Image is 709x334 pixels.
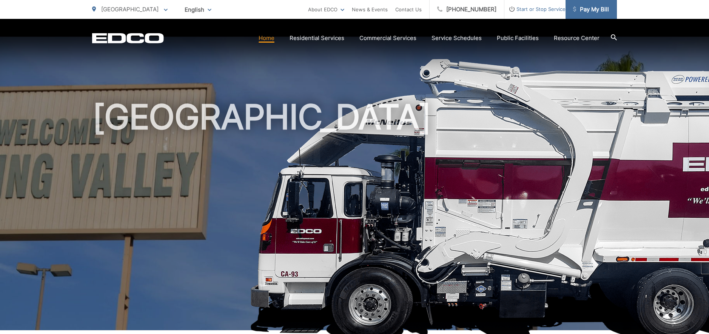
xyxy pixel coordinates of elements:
[554,34,600,43] a: Resource Center
[359,34,416,43] a: Commercial Services
[259,34,274,43] a: Home
[92,33,164,43] a: EDCD logo. Return to the homepage.
[101,6,159,13] span: [GEOGRAPHIC_DATA]
[573,5,609,14] span: Pay My Bill
[179,3,217,16] span: English
[432,34,482,43] a: Service Schedules
[395,5,422,14] a: Contact Us
[352,5,388,14] a: News & Events
[497,34,539,43] a: Public Facilities
[290,34,344,43] a: Residential Services
[308,5,344,14] a: About EDCO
